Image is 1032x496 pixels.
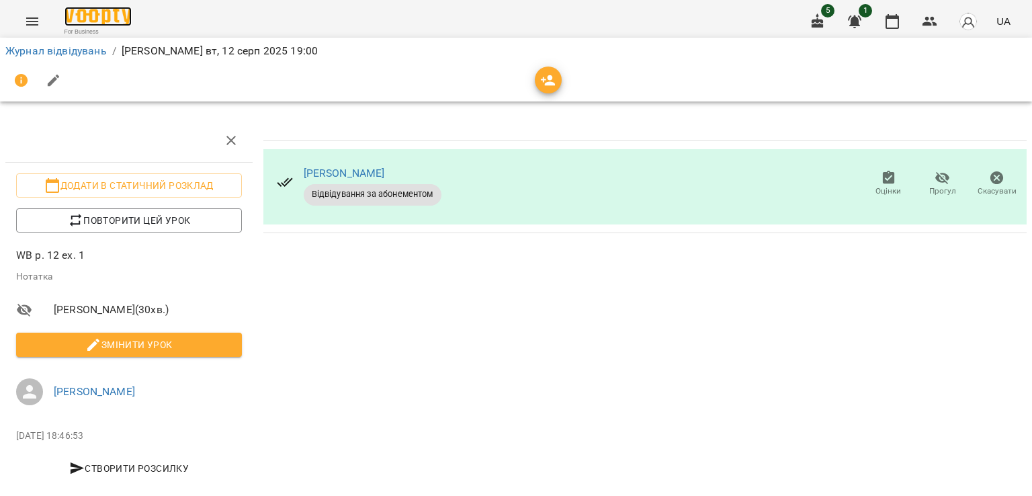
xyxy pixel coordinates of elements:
[916,165,970,203] button: Прогул
[875,185,901,197] span: Оцінки
[122,43,318,59] p: [PERSON_NAME] вт, 12 серп 2025 19:00
[991,9,1016,34] button: UA
[16,429,242,443] p: [DATE] 18:46:53
[304,188,441,200] span: Відвідування за абонементом
[16,333,242,357] button: Змінити урок
[16,270,242,284] p: Нотатка
[16,5,48,38] button: Menu
[27,337,231,353] span: Змінити урок
[861,165,916,203] button: Оцінки
[970,165,1024,203] button: Скасувати
[16,247,242,263] p: WB p. 12 ex. 1
[5,44,107,57] a: Журнал відвідувань
[304,167,385,179] a: [PERSON_NAME]
[821,4,834,17] span: 5
[64,28,132,36] span: For Business
[5,43,1027,59] nav: breadcrumb
[16,208,242,233] button: Повторити цей урок
[978,185,1017,197] span: Скасувати
[16,173,242,198] button: Додати в статичний розклад
[859,4,872,17] span: 1
[112,43,116,59] li: /
[959,12,978,31] img: avatar_s.png
[16,456,242,481] button: Створити розсилку
[54,302,242,318] span: [PERSON_NAME] ( 30 хв. )
[21,460,236,477] span: Створити розсилку
[27,212,231,229] span: Повторити цей урок
[929,185,956,197] span: Прогул
[27,177,231,194] span: Додати в статичний розклад
[64,7,132,26] img: Voopty Logo
[54,385,135,398] a: [PERSON_NAME]
[996,14,1010,28] span: UA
